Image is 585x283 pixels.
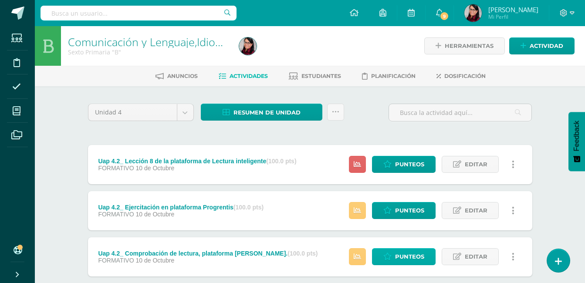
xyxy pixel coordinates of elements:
[98,165,134,172] span: FORMATIVO
[395,202,424,219] span: Punteos
[219,69,268,83] a: Actividades
[464,4,482,22] img: 0a2e9a33f3909cb77ea8b9c8beb902f9.png
[371,73,416,79] span: Planificación
[135,211,174,218] span: 10 de Octubre
[239,37,257,55] img: 0a2e9a33f3909cb77ea8b9c8beb902f9.png
[372,202,436,219] a: Punteos
[362,69,416,83] a: Planificación
[436,69,486,83] a: Dosificación
[372,248,436,265] a: Punteos
[68,48,229,56] div: Sexto Primaria 'B'
[287,250,318,257] strong: (100.0 pts)
[395,156,424,172] span: Punteos
[98,204,264,211] div: Uap 4.2_ Ejercitación en plataforma Progrentis
[88,104,193,121] a: Unidad 4
[465,202,487,219] span: Editar
[98,250,318,257] div: Uap 4.2_ Comprobación de lectura, plataforma [PERSON_NAME].
[465,156,487,172] span: Editar
[488,13,538,20] span: Mi Perfil
[98,211,134,218] span: FORMATIVO
[230,73,268,79] span: Actividades
[440,11,449,21] span: 9
[372,156,436,173] a: Punteos
[573,121,581,151] span: Feedback
[233,204,264,211] strong: (100.0 pts)
[509,37,575,54] a: Actividad
[98,257,134,264] span: FORMATIVO
[568,112,585,171] button: Feedback - Mostrar encuesta
[301,73,341,79] span: Estudiantes
[68,36,229,48] h1: Comunicación y Lenguaje,Idioma Español
[95,104,170,121] span: Unidad 4
[488,5,538,14] span: [PERSON_NAME]
[41,6,237,20] input: Busca un usuario...
[98,158,296,165] div: Uap 4.2_ Lección 8 de la plataforma de Lectura inteligente
[201,104,322,121] a: Resumen de unidad
[135,257,174,264] span: 10 de Octubre
[465,249,487,265] span: Editar
[424,37,505,54] a: Herramientas
[68,34,273,49] a: Comunicación y Lenguaje,Idioma Español
[444,73,486,79] span: Dosificación
[289,69,341,83] a: Estudiantes
[266,158,296,165] strong: (100.0 pts)
[389,104,531,121] input: Busca la actividad aquí...
[233,104,301,121] span: Resumen de unidad
[167,73,198,79] span: Anuncios
[530,38,563,54] span: Actividad
[135,165,174,172] span: 10 de Octubre
[156,69,198,83] a: Anuncios
[445,38,494,54] span: Herramientas
[395,249,424,265] span: Punteos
